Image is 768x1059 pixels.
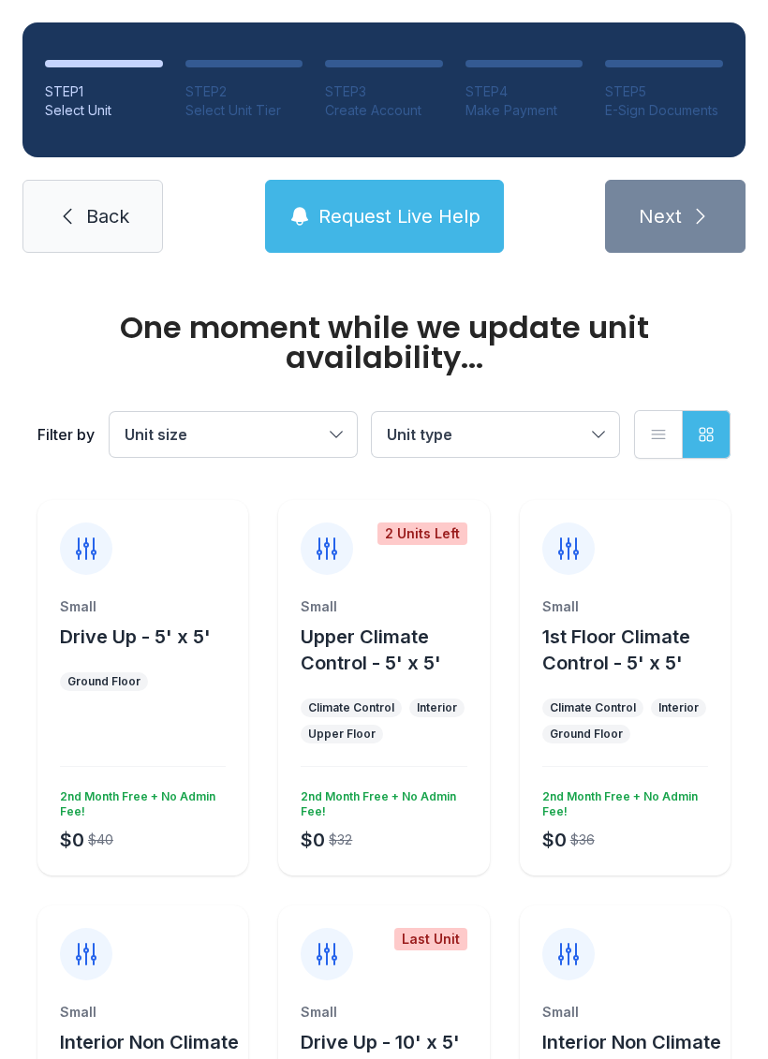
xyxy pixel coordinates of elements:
div: Climate Control [550,700,636,715]
button: Unit size [110,412,357,457]
div: Small [60,1003,226,1022]
div: Select Unit Tier [185,101,303,120]
div: Upper Floor [308,727,376,742]
div: $0 [542,827,567,853]
div: Filter by [37,423,95,446]
span: Upper Climate Control - 5' x 5' [301,625,441,674]
div: $0 [60,827,84,853]
div: Small [301,597,466,616]
div: Ground Floor [550,727,623,742]
div: STEP 3 [325,82,443,101]
span: Drive Up - 10' x 5' [301,1031,460,1053]
div: STEP 2 [185,82,303,101]
button: 1st Floor Climate Control - 5' x 5' [542,624,723,676]
div: Interior [417,700,457,715]
button: Unit type [372,412,619,457]
div: Small [60,597,226,616]
div: Select Unit [45,101,163,120]
span: Request Live Help [318,203,480,229]
div: Small [542,1003,708,1022]
div: $36 [570,831,595,849]
div: Make Payment [465,101,583,120]
div: 2nd Month Free + No Admin Fee! [535,782,708,819]
span: Unit type [387,425,452,444]
div: Small [542,597,708,616]
div: 2nd Month Free + No Admin Fee! [293,782,466,819]
div: STEP 5 [605,82,723,101]
div: Interior [658,700,699,715]
span: Drive Up - 5' x 5' [60,625,211,648]
div: Last Unit [394,928,467,950]
div: 2nd Month Free + No Admin Fee! [52,782,226,819]
span: Back [86,203,129,229]
div: $40 [88,831,113,849]
div: $32 [329,831,352,849]
div: STEP 1 [45,82,163,101]
div: Ground Floor [67,674,140,689]
button: Upper Climate Control - 5' x 5' [301,624,481,676]
button: Drive Up - 10' x 5' [301,1029,460,1055]
span: Next [639,203,682,229]
button: Drive Up - 5' x 5' [60,624,211,650]
div: $0 [301,827,325,853]
span: 1st Floor Climate Control - 5' x 5' [542,625,690,674]
div: 2 Units Left [377,522,467,545]
div: STEP 4 [465,82,583,101]
span: Unit size [125,425,187,444]
div: Climate Control [308,700,394,715]
div: Create Account [325,101,443,120]
div: One moment while we update unit availability... [37,313,731,373]
div: E-Sign Documents [605,101,723,120]
div: Small [301,1003,466,1022]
